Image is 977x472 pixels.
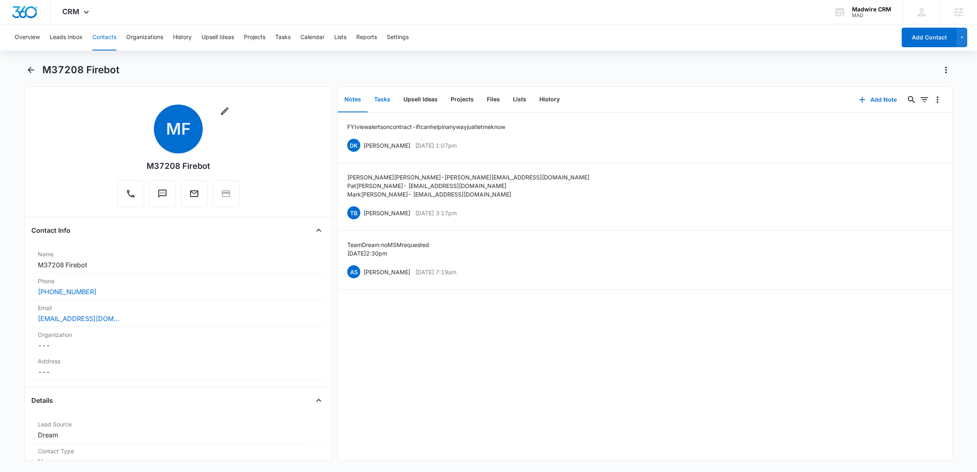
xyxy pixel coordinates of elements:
span: CRM [62,7,79,16]
button: Lists [506,87,533,112]
p: [PERSON_NAME] [364,268,410,276]
button: Tasks [275,24,291,50]
a: Call [117,193,144,200]
button: Email [181,180,208,207]
dd: --- [38,367,319,377]
p: FYI view alerts on contract - if I can help in any way just let me know [347,122,505,131]
div: Address--- [31,354,325,380]
button: Upsell Ideas [202,24,234,50]
div: Contact TypeNone [31,444,325,470]
button: Add Note [851,90,905,109]
div: M37208 Firebot [147,160,210,172]
label: Contact Type [38,447,319,455]
label: Organization [38,330,319,339]
button: Projects [444,87,480,112]
button: Settings [387,24,409,50]
a: [EMAIL_ADDRESS][DOMAIN_NAME] [38,314,119,323]
button: Overflow Menu [931,93,944,106]
button: Search... [905,93,918,106]
p: Mark [PERSON_NAME] - [EMAIL_ADDRESS][DOMAIN_NAME] [347,190,589,199]
label: Address [38,357,319,365]
a: Email [181,193,208,200]
a: [PHONE_NUMBER] [38,287,96,297]
label: Email [38,304,319,312]
label: Name [38,250,319,258]
p: [DATE] 3:17pm [415,209,457,217]
a: Text [149,193,176,200]
p: Pat [PERSON_NAME] - [EMAIL_ADDRESS][DOMAIN_NAME] [347,181,589,190]
p: [PERSON_NAME] [PERSON_NAME] - [PERSON_NAME][EMAIL_ADDRESS][DOMAIN_NAME] [347,173,589,181]
span: TB [347,206,360,219]
div: Phone[PHONE_NUMBER] [31,273,325,300]
p: [DATE] 1:07pm [415,141,457,150]
div: NameM37208 Firebot [31,247,325,273]
button: Call [117,180,144,207]
h4: Details [31,396,53,405]
div: account id [852,13,891,18]
h1: M37208 Firebot [42,64,119,76]
p: [PERSON_NAME] [364,141,410,150]
button: History [533,87,566,112]
dd: --- [38,341,319,350]
button: Upsell Ideas [397,87,444,112]
button: Filters [918,93,931,106]
div: Organization--- [31,327,325,354]
button: Files [480,87,506,112]
button: Add Contact [902,28,957,47]
div: Email[EMAIL_ADDRESS][DOMAIN_NAME] [31,300,325,327]
dd: None [38,457,319,467]
button: Actions [940,63,953,76]
span: DK [347,139,360,152]
button: Calendar [300,24,324,50]
button: Reports [356,24,377,50]
button: Leads Inbox [50,24,83,50]
label: Phone [38,277,319,285]
button: Close [312,224,325,237]
button: Notes [338,87,368,112]
h4: Contact Info [31,225,70,235]
button: Overview [15,24,40,50]
dd: Dream [38,430,319,440]
button: History [173,24,192,50]
button: Close [312,394,325,407]
p: [DATE] 2:30pm [347,249,429,258]
dd: M37208 Firebot [38,260,319,270]
button: Organizations [126,24,163,50]
span: AS [347,265,360,278]
button: Back [24,63,37,76]
button: Contacts [92,24,116,50]
span: MF [154,105,203,153]
button: Projects [244,24,265,50]
button: Tasks [368,87,397,112]
p: Team Dream: no MSM requested [347,240,429,249]
div: Lead SourceDream [31,417,325,444]
div: account name [852,6,891,13]
p: [DATE] 7:19am [415,268,456,276]
button: Text [149,180,176,207]
label: Lead Source [38,420,319,428]
p: [PERSON_NAME] [364,209,410,217]
button: Lists [334,24,346,50]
